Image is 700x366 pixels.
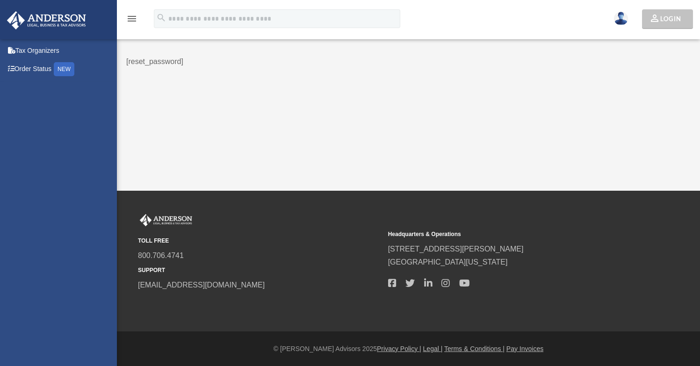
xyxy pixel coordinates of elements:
[126,55,496,68] p: [reset_password]
[117,343,700,355] div: © [PERSON_NAME] Advisors 2025
[138,236,382,246] small: TOLL FREE
[138,266,382,275] small: SUPPORT
[138,214,194,226] img: Anderson Advisors Platinum Portal
[54,62,74,76] div: NEW
[126,16,137,24] a: menu
[649,18,660,29] i: perm_identity
[506,345,543,352] a: Pay Invoices
[444,345,505,352] a: Terms & Conditions |
[388,230,632,239] small: Headquarters & Operations
[642,9,693,28] a: perm_identityLogin
[388,245,524,253] a: [STREET_ADDRESS][PERSON_NAME]
[126,13,137,24] i: menu
[7,60,124,79] a: Order StatusNEW
[138,281,265,289] a: [EMAIL_ADDRESS][DOMAIN_NAME]
[614,12,628,25] img: User Pic
[388,258,508,266] a: [GEOGRAPHIC_DATA][US_STATE]
[156,13,166,23] i: search
[7,41,124,60] a: Tax Organizers
[423,345,443,352] a: Legal |
[4,11,89,29] img: Anderson Advisors Platinum Portal
[377,345,421,352] a: Privacy Policy |
[138,251,184,259] a: 800.706.4741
